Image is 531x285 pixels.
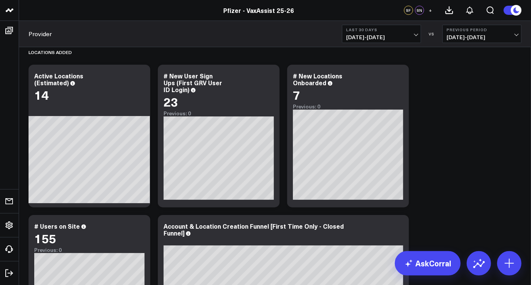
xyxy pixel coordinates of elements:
div: Previous: 0 [293,103,403,110]
div: VS [425,32,439,36]
button: + [426,6,435,15]
div: 155 [34,231,56,245]
a: Provider [29,30,52,38]
a: Pfizer - VaxAssist 25-26 [224,6,294,14]
div: # Users on Site [34,222,80,230]
div: # New User Sign Ups (First GRV User ID Login) [164,72,222,94]
b: Previous Period [447,27,517,32]
div: Previous: 0 [34,247,145,253]
span: + [429,8,432,13]
div: SN [415,6,424,15]
div: Previous: 0 [164,110,274,116]
div: 7 [293,88,300,102]
div: Locations Added [29,43,72,61]
div: 14 [34,88,49,102]
div: 23 [164,95,178,108]
button: Last 30 Days[DATE]-[DATE] [342,25,421,43]
b: Last 30 Days [346,27,417,32]
span: [DATE] - [DATE] [447,34,517,40]
div: # New Locations Onboarded [293,72,342,87]
button: Previous Period[DATE]-[DATE] [442,25,521,43]
div: Account & Location Creation Funnel [First Time Only - Closed Funnel] [164,222,344,237]
div: Active Locations (Estimated) [34,72,83,87]
span: [DATE] - [DATE] [346,34,417,40]
div: SF [404,6,413,15]
a: AskCorral [395,251,461,275]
